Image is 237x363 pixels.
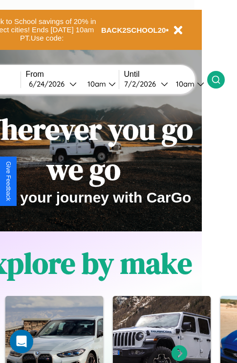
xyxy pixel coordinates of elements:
label: Until [124,70,207,79]
button: 6/24/2026 [26,79,80,89]
b: BACK2SCHOOL20 [101,26,166,34]
div: Give Feedback [5,161,12,201]
button: 10am [168,79,207,89]
button: 10am [80,79,119,89]
div: 6 / 24 / 2026 [29,79,69,89]
div: 7 / 2 / 2026 [124,79,161,89]
div: Open Intercom Messenger [10,330,33,353]
div: 10am [83,79,108,89]
div: 10am [171,79,197,89]
label: From [26,70,119,79]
